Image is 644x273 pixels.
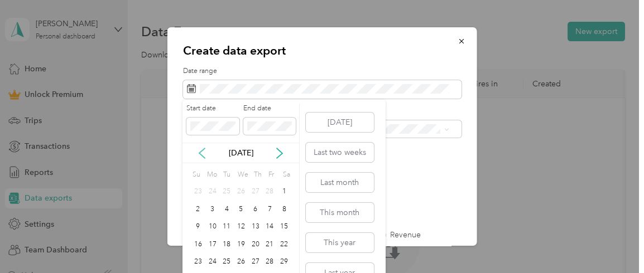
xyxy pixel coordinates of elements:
div: 15 [277,220,291,234]
button: [DATE] [306,113,374,132]
div: 28 [263,185,277,199]
div: Tu [221,167,232,183]
div: 26 [234,185,248,199]
div: 1 [277,185,291,199]
div: 13 [248,220,263,234]
div: 20 [248,237,263,251]
div: Mo [205,167,218,183]
div: 16 [191,237,205,251]
div: 10 [205,220,220,234]
button: This month [306,203,374,222]
p: [DATE] [218,147,265,159]
div: 22 [277,237,291,251]
div: 6 [248,202,263,216]
div: 27 [248,185,263,199]
div: 25 [219,255,234,269]
p: Create data export [183,43,462,58]
div: 19 [234,237,248,251]
button: This year [306,233,374,252]
label: Start date [186,104,239,114]
div: 28 [263,255,277,269]
div: 18 [219,237,234,251]
div: 21 [263,237,277,251]
div: 25 [219,185,234,199]
div: 17 [205,237,220,251]
div: 3 [205,202,220,216]
div: 26 [234,255,248,269]
div: 23 [191,185,205,199]
div: Fr [266,167,277,183]
div: 5 [234,202,248,216]
label: Date range [183,66,462,76]
div: 23 [191,255,205,269]
button: Last month [306,173,374,192]
div: 4 [219,202,234,216]
div: 24 [205,185,220,199]
div: 2 [191,202,205,216]
div: Th [252,167,263,183]
div: 9 [191,220,205,234]
iframe: Everlance-gr Chat Button Frame [581,211,644,273]
div: We [236,167,248,183]
div: 7 [263,202,277,216]
div: 24 [205,255,220,269]
button: Last two weeks [306,143,374,162]
div: 14 [263,220,277,234]
label: End date [243,104,296,114]
div: Sa [281,167,291,183]
div: 27 [248,255,263,269]
div: Su [191,167,201,183]
div: 12 [234,220,248,234]
div: 8 [277,202,291,216]
div: 11 [219,220,234,234]
div: 29 [277,255,291,269]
